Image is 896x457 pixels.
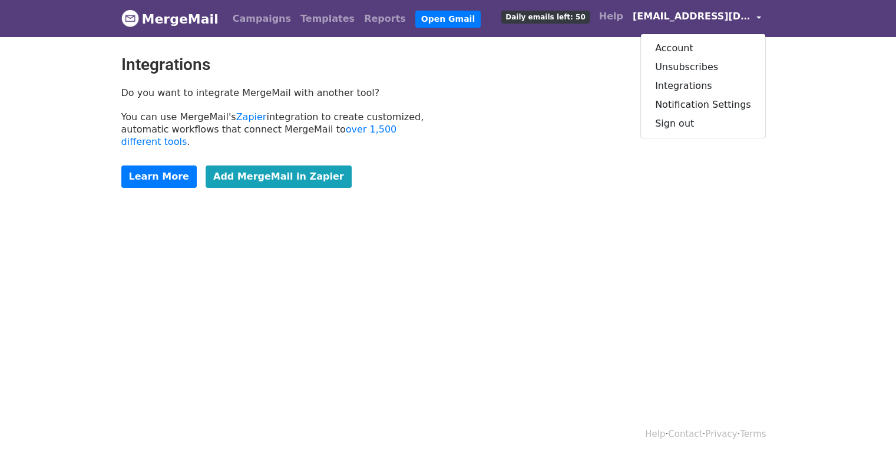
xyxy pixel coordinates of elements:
[121,87,439,99] p: Do you want to integrate MergeMail with another tool?
[501,11,589,24] span: Daily emails left: 50
[121,124,397,147] a: over 1,500 different tools
[121,6,219,31] a: MergeMail
[121,55,439,75] h2: Integrations
[121,111,439,148] p: You can use MergeMail's integration to create customized, automatic workflows that connect MergeM...
[121,9,139,27] img: MergeMail logo
[228,7,296,31] a: Campaigns
[837,400,896,457] iframe: Chat Widget
[740,429,766,439] a: Terms
[415,11,481,28] a: Open Gmail
[633,9,750,24] span: [EMAIL_ADDRESS][DOMAIN_NAME]
[121,165,197,188] a: Learn More
[206,165,352,188] a: Add MergeMail in Zapier
[641,39,765,58] a: Account
[640,34,766,138] div: [EMAIL_ADDRESS][DOMAIN_NAME]
[236,111,267,122] a: Zapier
[668,429,702,439] a: Contact
[296,7,359,31] a: Templates
[497,5,594,28] a: Daily emails left: 50
[837,400,896,457] div: Widget de chat
[641,77,765,95] a: Integrations
[641,114,765,133] a: Sign out
[641,95,765,114] a: Notification Settings
[645,429,665,439] a: Help
[628,5,766,32] a: [EMAIL_ADDRESS][DOMAIN_NAME]
[705,429,737,439] a: Privacy
[641,58,765,77] a: Unsubscribes
[594,5,628,28] a: Help
[359,7,411,31] a: Reports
